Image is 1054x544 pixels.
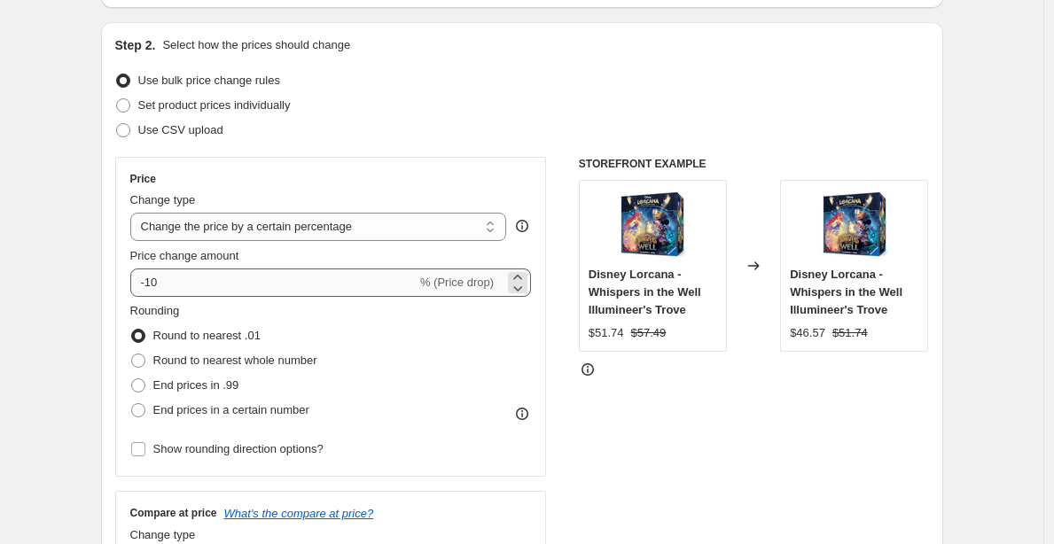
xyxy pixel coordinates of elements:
span: Round to nearest .01 [153,329,261,342]
span: Show rounding direction options? [153,442,324,455]
span: End prices in a certain number [153,403,309,416]
span: Disney Lorcana - Whispers in the Well Illumineer's Trove [790,268,902,316]
span: Use CSV upload [138,123,223,136]
span: Disney Lorcana - Whispers in the Well Illumineer's Trove [589,268,701,316]
span: Rounding [130,304,180,317]
img: Untitled_design_59_80x.jpg [819,190,890,260]
span: Price change amount [130,249,239,262]
span: Set product prices individually [138,98,291,112]
h2: Step 2. [115,36,156,54]
input: -15 [130,268,417,297]
span: Round to nearest whole number [153,354,317,367]
span: % (Price drop) [420,276,494,289]
span: End prices in .99 [153,378,239,392]
img: Untitled_design_59_80x.jpg [617,190,688,260]
h3: Price [130,172,156,186]
p: Select how the prices should change [162,36,350,54]
div: $51.74 [589,324,624,342]
strike: $57.49 [631,324,667,342]
button: What's the compare at price? [224,507,374,520]
h6: STOREFRONT EXAMPLE [579,157,929,171]
strike: $51.74 [832,324,868,342]
div: help [513,217,531,235]
div: $46.57 [790,324,825,342]
span: Use bulk price change rules [138,74,280,87]
span: Change type [130,528,196,541]
h3: Compare at price [130,506,217,520]
span: Change type [130,193,196,206]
